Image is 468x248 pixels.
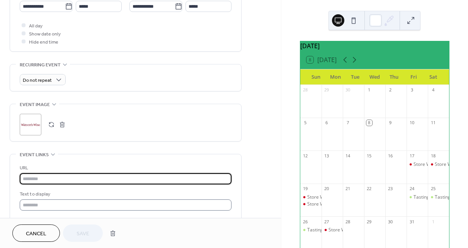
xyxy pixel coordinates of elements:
div: Thu [385,69,404,85]
div: 12 [303,153,308,159]
div: 1 [430,219,436,224]
div: 1 [366,87,372,93]
div: Store Wine Tasting [307,201,348,208]
span: Cancel [26,230,46,238]
div: 31 [409,219,415,224]
div: 30 [388,219,393,224]
div: 19 [303,186,308,192]
div: 29 [324,87,330,93]
div: Store Wine Tasting [307,194,348,201]
button: Cancel [12,224,60,242]
span: Recurring event [20,61,61,69]
span: Hide end time [29,38,58,46]
div: 23 [388,186,393,192]
div: Tasting [414,194,429,201]
div: 22 [366,186,372,192]
div: 30 [345,87,351,93]
div: Tasting [307,227,323,233]
div: 4 [430,87,436,93]
div: Tasting [407,194,428,201]
div: 15 [366,153,372,159]
div: URL [20,164,230,172]
div: 28 [345,219,351,224]
div: Tue [345,69,365,85]
div: 18 [430,153,436,159]
div: 17 [409,153,415,159]
div: Mon [326,69,345,85]
span: Show date only [29,30,61,38]
div: ; [20,114,41,135]
div: Wed [365,69,384,85]
div: 28 [303,87,308,93]
div: 13 [324,153,330,159]
div: Store Wine Tasting [428,161,449,168]
div: 14 [345,153,351,159]
div: 7 [345,120,351,126]
div: Tasting [428,194,449,201]
div: 9 [388,120,393,126]
div: 26 [303,219,308,224]
div: Store Wine Tasting [322,227,343,233]
div: Store Wine Tasting [407,161,428,168]
div: Text to display [20,190,230,198]
div: Store Wine Tasting [328,227,369,233]
div: 6 [324,120,330,126]
div: 29 [366,219,372,224]
div: Sun [306,69,326,85]
div: 20 [324,186,330,192]
span: Do not repeat [23,76,52,85]
span: All day [29,22,43,30]
div: Fri [404,69,423,85]
div: 10 [409,120,415,126]
div: Store Wine Tasting [414,161,454,168]
div: Tasting [300,227,322,233]
div: Store Wine Tasting [300,194,322,201]
div: [DATE] [300,41,449,51]
div: 24 [409,186,415,192]
div: 2 [388,87,393,93]
div: 3 [409,87,415,93]
div: 5 [303,120,308,126]
div: 11 [430,120,436,126]
div: 21 [345,186,351,192]
div: 8 [366,120,372,126]
span: Open in new tab [29,217,63,225]
span: Event image [20,101,50,109]
span: Event links [20,151,49,159]
div: Tasting [435,194,451,201]
div: 25 [430,186,436,192]
div: 16 [388,153,393,159]
div: Sat [424,69,443,85]
div: 27 [324,219,330,224]
div: Store Wine Tasting [300,201,322,208]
